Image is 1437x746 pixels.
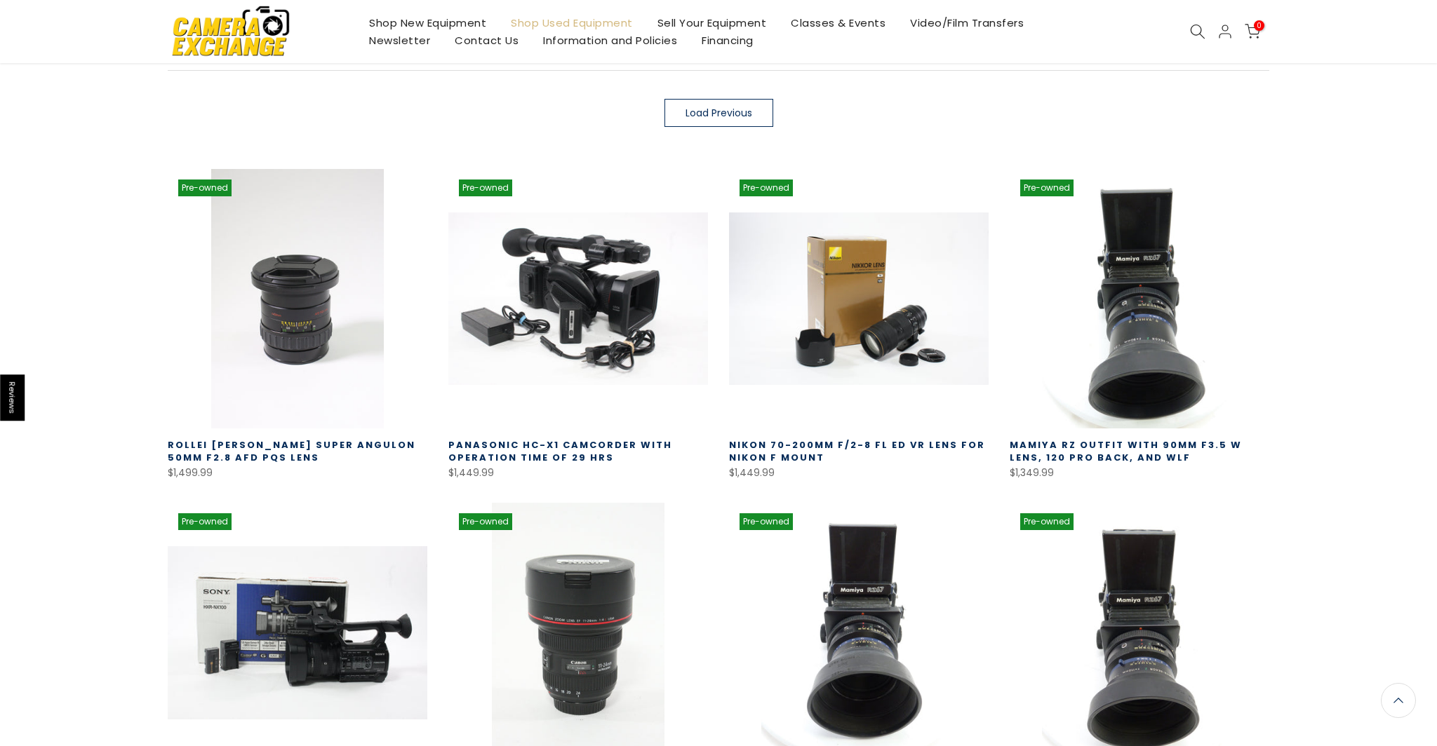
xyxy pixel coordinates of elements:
a: Classes & Events [779,14,898,32]
a: Nikon 70-200mm f/2-8 FL ED VR Lens for Nikon F Mount [729,438,985,464]
span: Load Previous [686,108,752,118]
span: 0 [1254,20,1264,31]
a: Shop New Equipment [357,14,499,32]
a: Video/Film Transfers [898,14,1036,32]
a: Shop Used Equipment [499,14,646,32]
a: Mamiya RZ Outfit with 90MM F3.5 W Lens, 120 Pro Back, and WLF [1010,438,1242,464]
div: $1,499.99 [168,464,427,482]
div: $1,449.99 [448,464,708,482]
a: Back to the top [1381,683,1416,718]
a: Load Previous [664,99,773,127]
a: 0 [1245,24,1260,39]
a: Sell Your Equipment [645,14,779,32]
a: Information and Policies [531,32,690,49]
a: Contact Us [443,32,531,49]
div: $1,449.99 [729,464,989,482]
a: Financing [690,32,766,49]
a: Rollei [PERSON_NAME] Super Angulon 50MM F2.8 AFD PQS Lens [168,438,415,464]
a: Panasonic HC-X1 Camcorder with Operation Time of 29 hrs [448,438,672,464]
div: $1,349.99 [1010,464,1269,482]
a: Newsletter [357,32,443,49]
